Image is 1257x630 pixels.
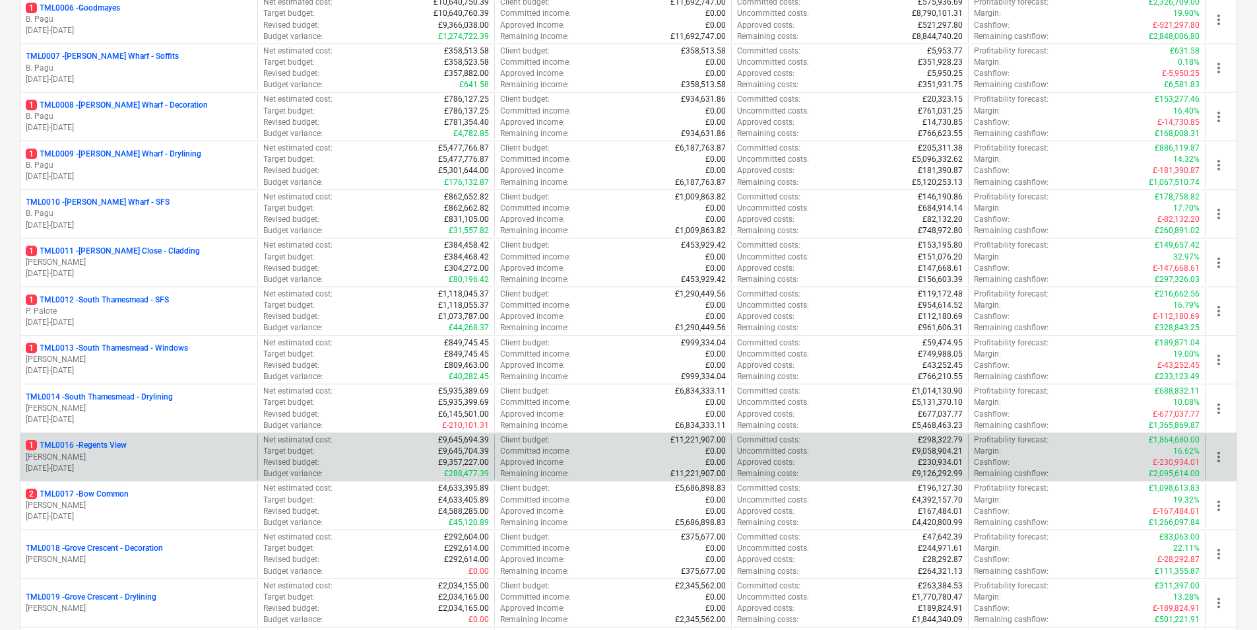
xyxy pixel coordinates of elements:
[26,295,169,306] p: TML0012 - South Thamesmead - SFS
[918,289,963,300] p: £119,172.48
[26,3,37,13] span: 1
[26,489,252,522] div: 2TML0017 -Bow Common[PERSON_NAME][DATE]-[DATE]
[974,117,1010,128] p: Cashflow :
[26,392,173,403] p: TML0014 - South Thamesmead - Drylining
[1173,106,1200,117] p: 16.40%
[263,46,333,57] p: Net estimated cost :
[681,128,726,139] p: £934,631.86
[918,192,963,203] p: £146,190.86
[737,203,809,214] p: Uncommitted costs :
[705,252,726,263] p: £0.00
[26,257,252,268] p: [PERSON_NAME]
[974,57,1001,68] p: Margin :
[26,592,156,603] p: TML0019 - Grove Crescent - Drylining
[500,8,571,19] p: Committed income :
[1157,117,1200,128] p: £-14,730.85
[444,252,489,263] p: £384,468.42
[737,106,809,117] p: Uncommitted costs :
[1173,300,1200,311] p: 16.79%
[737,225,798,236] p: Remaining costs :
[974,225,1048,236] p: Remaining cashflow :
[918,203,963,214] p: £684,914.14
[974,252,1001,263] p: Margin :
[444,203,489,214] p: £862,662.82
[705,154,726,165] p: £0.00
[500,128,569,139] p: Remaining income :
[263,263,319,274] p: Revised budget :
[500,225,569,236] p: Remaining income :
[500,154,571,165] p: Committed income :
[444,94,489,105] p: £786,127.25
[1155,94,1200,105] p: £153,277.46
[26,149,37,159] span: 1
[974,203,1001,214] p: Margin :
[681,337,726,349] p: £999,334.04
[26,403,252,414] p: [PERSON_NAME]
[453,128,489,139] p: £4,782.85
[26,592,252,614] div: TML0019 -Grove Crescent - Drylining[PERSON_NAME]
[737,274,798,285] p: Remaining costs :
[26,343,188,354] p: TML0013 - South Thamesmead - Windows
[263,57,315,68] p: Target budget :
[263,117,319,128] p: Revised budget :
[974,289,1048,300] p: Profitability forecast :
[26,246,252,279] div: 1TML0011 -[PERSON_NAME] Close - Cladding[PERSON_NAME][DATE]-[DATE]
[26,51,179,62] p: TML0007 - [PERSON_NAME] Wharf - Soffits
[26,543,163,554] p: TML0018 - Grove Crescent - Decoration
[918,263,963,274] p: £147,668.61
[500,322,569,333] p: Remaining income :
[918,143,963,154] p: £205,311.38
[912,31,963,42] p: £8,844,740.20
[444,240,489,251] p: £384,458.42
[438,20,489,31] p: £9,366,038.00
[918,106,963,117] p: £761,031.25
[1211,109,1227,125] span: more_vert
[26,268,252,279] p: [DATE] - [DATE]
[918,225,963,236] p: £748,972.80
[263,154,315,165] p: Target budget :
[737,311,794,322] p: Approved costs :
[1153,263,1200,274] p: £-147,668.61
[737,57,809,68] p: Uncommitted costs :
[500,57,571,68] p: Committed income :
[737,192,800,203] p: Committed costs :
[974,31,1048,42] p: Remaining cashflow :
[1155,240,1200,251] p: £149,657.42
[26,100,208,111] p: TML0008 - [PERSON_NAME] Wharf - Decoration
[1164,79,1200,90] p: £6,581.83
[918,300,963,311] p: £954,614.52
[26,295,252,328] div: 1TML0012 -South Thamesmead - SFSP. Palote[DATE]-[DATE]
[918,274,963,285] p: £156,603.39
[974,106,1001,117] p: Margin :
[26,452,252,463] p: [PERSON_NAME]
[26,354,252,365] p: [PERSON_NAME]
[500,79,569,90] p: Remaining income :
[918,79,963,90] p: £351,931.75
[26,100,252,133] div: 1TML0008 -[PERSON_NAME] Wharf - DecorationB. Pagu[DATE]-[DATE]
[974,94,1048,105] p: Profitability forecast :
[500,240,550,251] p: Client budget :
[26,208,252,219] p: B. Pagu
[26,365,252,376] p: [DATE] - [DATE]
[737,177,798,188] p: Remaining costs :
[26,14,252,25] p: B. Pagu
[705,57,726,68] p: £0.00
[737,337,800,349] p: Committed costs :
[1173,8,1200,19] p: 19.90%
[26,440,127,451] p: TML0016 - Regents View
[675,225,726,236] p: £1,009,863.82
[974,20,1010,31] p: Cashflow :
[737,289,800,300] p: Committed costs :
[26,149,201,160] p: TML0009 - [PERSON_NAME] Wharf - Drylining
[26,500,252,511] p: [PERSON_NAME]
[737,68,794,79] p: Approved costs :
[974,154,1001,165] p: Margin :
[449,274,489,285] p: £80,196.42
[675,143,726,154] p: £6,187,763.87
[500,337,550,349] p: Client budget :
[263,94,333,105] p: Net estimated cost :
[705,106,726,117] p: £0.00
[459,79,489,90] p: £641.58
[500,177,569,188] p: Remaining income :
[1155,274,1200,285] p: £297,326.03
